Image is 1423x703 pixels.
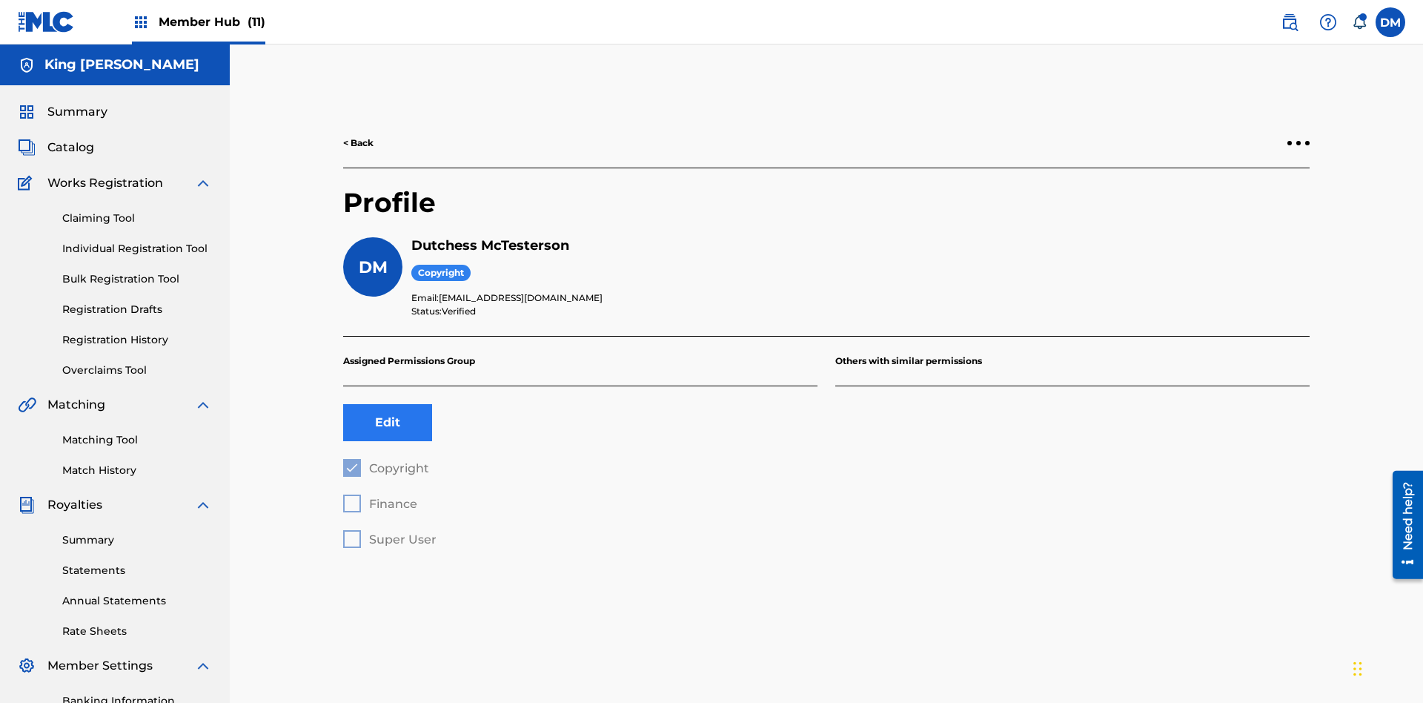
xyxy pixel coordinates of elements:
span: Matching [47,396,105,414]
div: Help [1313,7,1343,37]
img: Accounts [18,56,36,74]
a: < Back [343,136,374,150]
span: [EMAIL_ADDRESS][DOMAIN_NAME] [439,292,603,303]
img: expand [194,496,212,514]
p: Status: [411,305,1310,318]
iframe: Chat Widget [1349,632,1423,703]
img: expand [194,174,212,192]
span: DM [359,257,388,277]
h2: Profile [343,186,1310,237]
a: Individual Registration Tool [62,241,212,257]
span: Works Registration [47,174,163,192]
img: MLC Logo [18,11,75,33]
a: Annual Statements [62,593,212,609]
span: Catalog [47,139,94,156]
a: Registration History [62,332,212,348]
img: help [1319,13,1337,31]
span: Royalties [47,496,102,514]
p: Assigned Permissions Group [343,337,817,386]
h5: Dutchess McTesterson [411,237,1310,254]
img: expand [194,396,212,414]
a: Overclaims Tool [62,363,212,378]
a: Public Search [1275,7,1304,37]
div: User Menu [1376,7,1405,37]
img: Summary [18,103,36,121]
a: Registration Drafts [62,302,212,317]
div: Notifications [1352,15,1367,30]
img: Catalog [18,139,36,156]
a: Match History [62,463,212,478]
span: Verified [442,306,476,317]
p: Others with similar permissions [835,337,1310,386]
img: Royalties [18,496,36,514]
a: Rate Sheets [62,624,212,639]
a: Bulk Registration Tool [62,271,212,287]
a: Summary [62,532,212,548]
img: Matching [18,396,36,414]
a: Statements [62,563,212,578]
a: Claiming Tool [62,211,212,226]
span: Copyright [411,265,471,282]
div: Drag [1353,647,1362,691]
img: search [1281,13,1298,31]
span: Member Hub [159,13,265,30]
img: Top Rightsholders [132,13,150,31]
h5: King McTesterson [44,56,199,73]
iframe: Resource Center [1381,465,1423,587]
a: SummarySummary [18,103,107,121]
button: Edit [343,404,432,441]
p: Email: [411,291,1310,305]
a: CatalogCatalog [18,139,94,156]
span: Member Settings [47,657,153,675]
img: expand [194,657,212,675]
a: Matching Tool [62,432,212,448]
img: Works Registration [18,174,37,192]
span: Summary [47,103,107,121]
img: Member Settings [18,657,36,675]
span: (11) [248,15,265,29]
